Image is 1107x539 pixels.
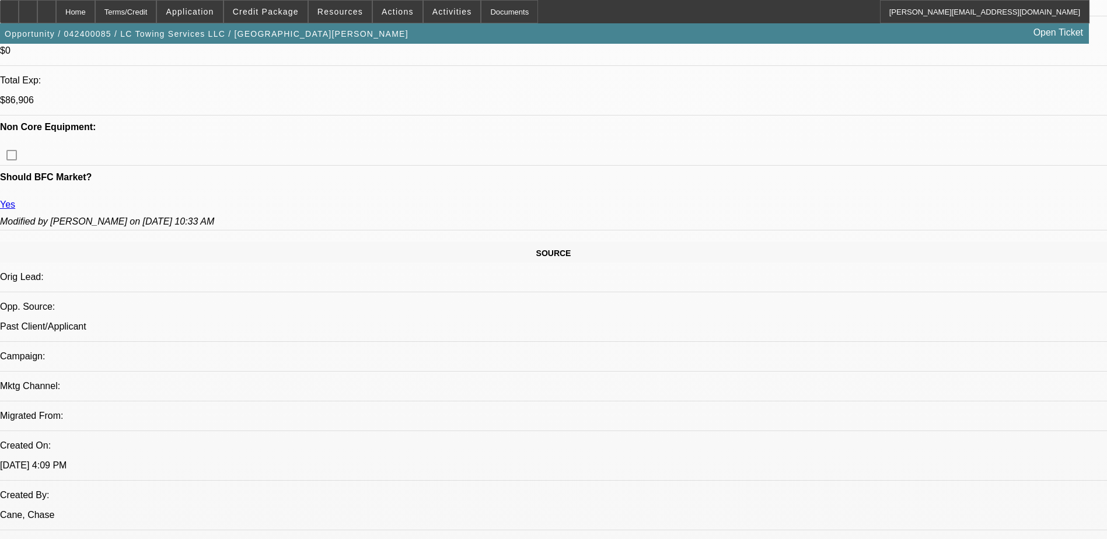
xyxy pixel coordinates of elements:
[309,1,372,23] button: Resources
[157,1,222,23] button: Application
[1029,23,1088,43] a: Open Ticket
[536,249,571,258] span: SOURCE
[432,7,472,16] span: Activities
[424,1,481,23] button: Activities
[5,29,408,38] span: Opportunity / 042400085 / LC Towing Services LLC / [GEOGRAPHIC_DATA][PERSON_NAME]
[224,1,308,23] button: Credit Package
[166,7,214,16] span: Application
[373,1,422,23] button: Actions
[233,7,299,16] span: Credit Package
[382,7,414,16] span: Actions
[317,7,363,16] span: Resources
